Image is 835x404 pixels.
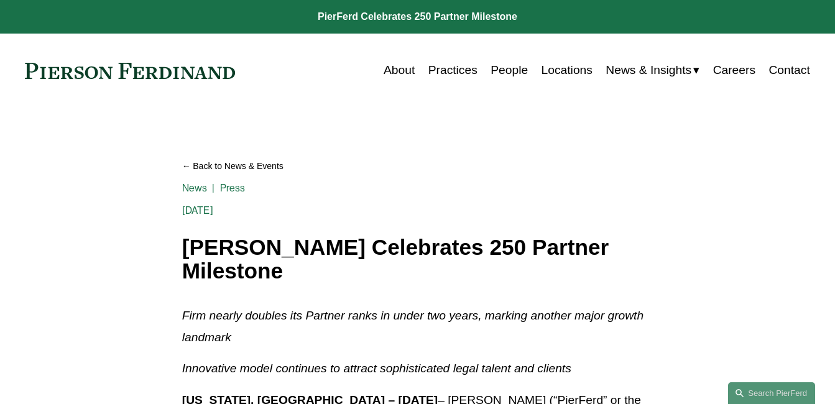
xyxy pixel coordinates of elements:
a: Careers [713,58,755,82]
h1: [PERSON_NAME] Celebrates 250 Partner Milestone [182,236,653,283]
a: folder dropdown [606,58,699,82]
a: Back to News & Events [182,155,653,177]
a: Press [220,182,246,194]
a: News [182,182,208,194]
a: Contact [768,58,810,82]
a: Practices [428,58,477,82]
em: Innovative model continues to attract sophisticated legal talent and clients [182,362,571,375]
a: Search this site [728,382,815,404]
span: News & Insights [606,60,691,81]
a: People [491,58,528,82]
span: [DATE] [182,204,213,216]
em: Firm nearly doubles its Partner ranks in under two years, marking another major growth landmark [182,309,647,344]
a: About [384,58,415,82]
a: Locations [542,58,593,82]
